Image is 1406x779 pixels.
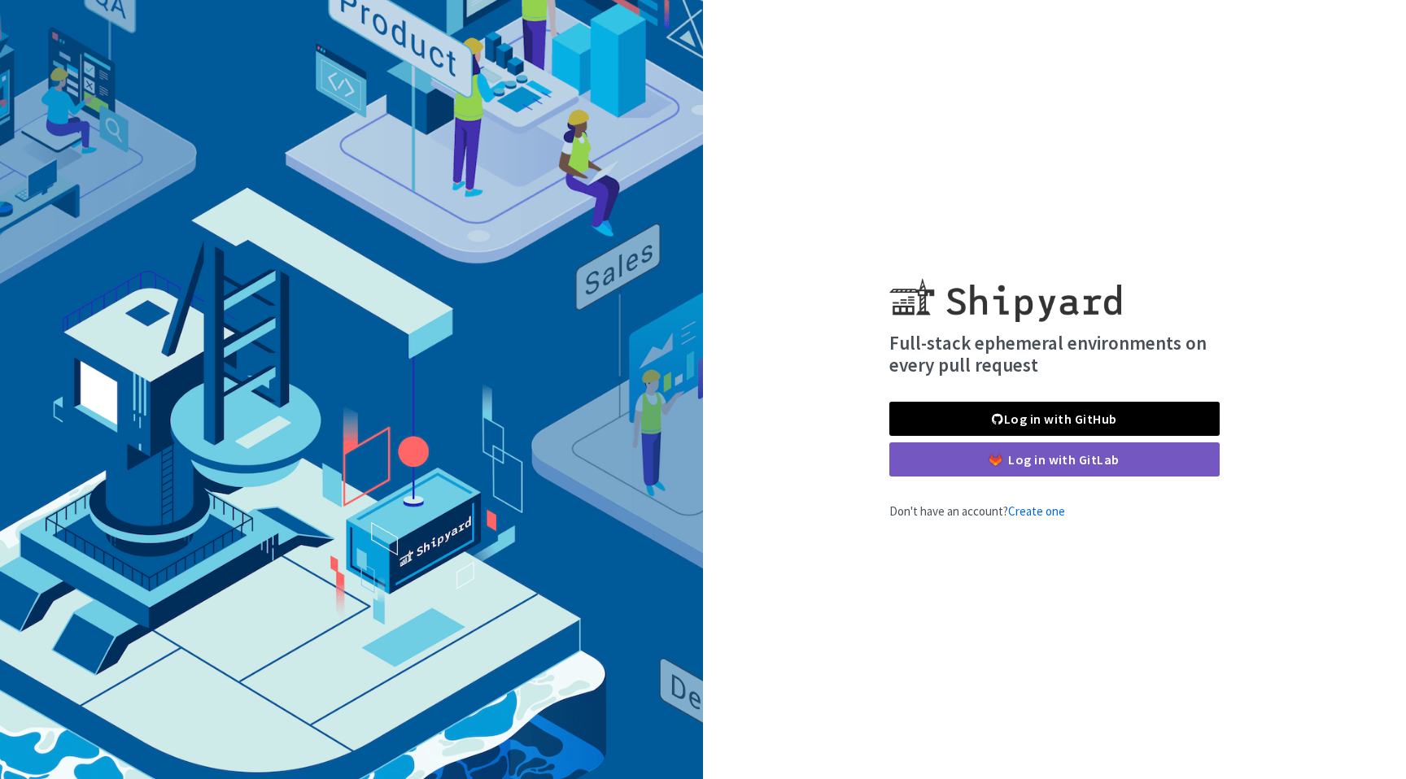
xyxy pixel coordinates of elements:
[889,442,1220,477] a: Log in with GitLab
[889,503,1065,519] span: Don't have an account?
[889,332,1220,376] h4: Full-stack ephemeral environments on every pull request
[889,259,1121,322] img: Shipyard logo
[889,402,1220,436] a: Log in with GitHub
[989,454,1002,466] img: gitlab-color.svg
[1008,503,1065,519] a: Create one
